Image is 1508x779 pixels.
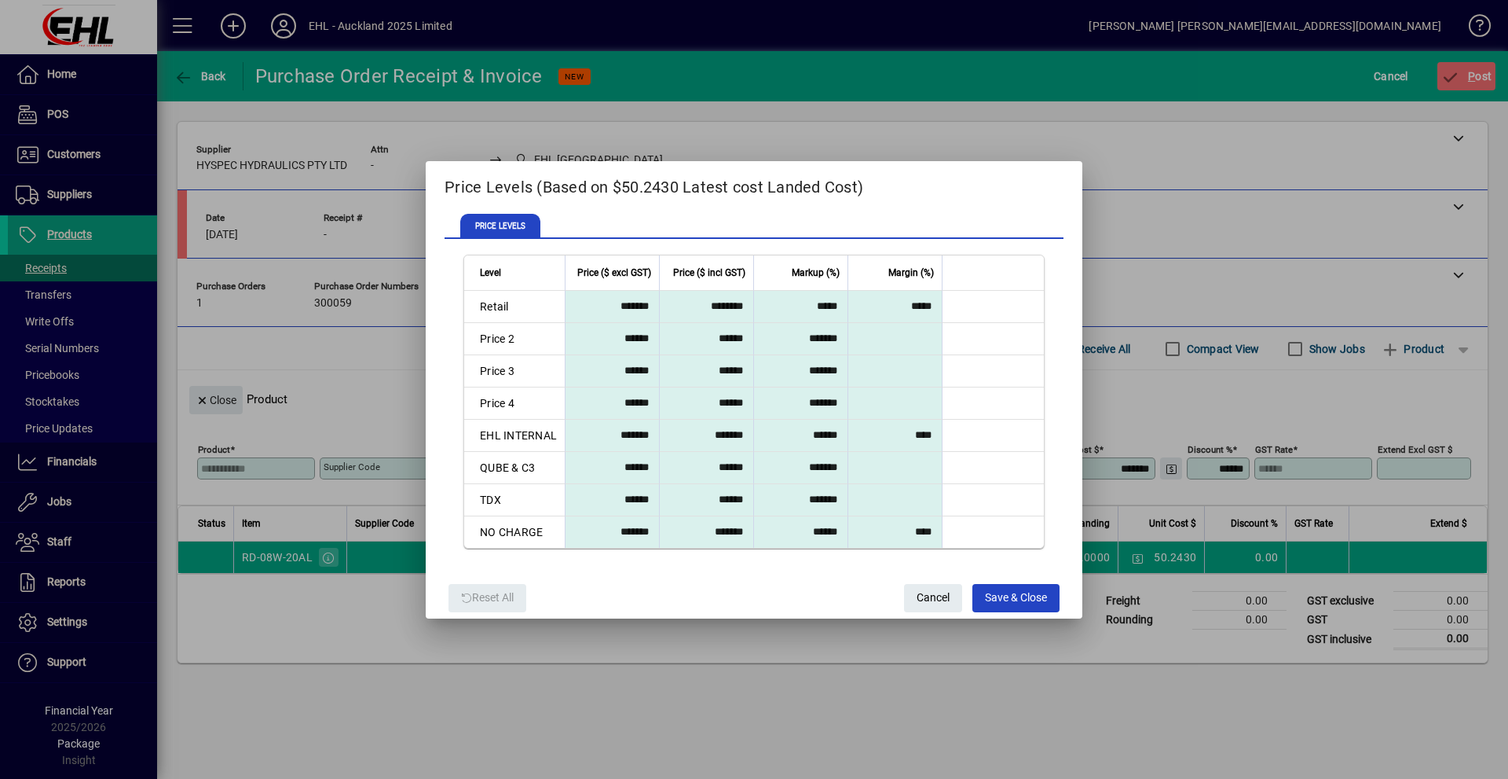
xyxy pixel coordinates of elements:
span: Margin (%) [888,264,934,281]
button: Save & Close [972,584,1060,612]
td: Price 2 [464,323,565,355]
td: EHL INTERNAL [464,420,565,452]
span: Cancel [917,585,950,611]
span: PRICE LEVELS [460,214,540,239]
span: Save & Close [985,585,1047,611]
span: Level [480,264,501,281]
span: Price ($ excl GST) [577,264,651,281]
td: QUBE & C3 [464,452,565,484]
h2: Price Levels (Based on $50.2430 Latest cost Landed Cost) [426,161,1082,207]
td: Retail [464,291,565,323]
td: NO CHARGE [464,516,565,548]
button: Cancel [904,584,962,612]
span: Markup (%) [792,264,840,281]
span: Price ($ incl GST) [673,264,745,281]
td: TDX [464,484,565,516]
td: Price 4 [464,388,565,420]
td: Price 3 [464,355,565,388]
